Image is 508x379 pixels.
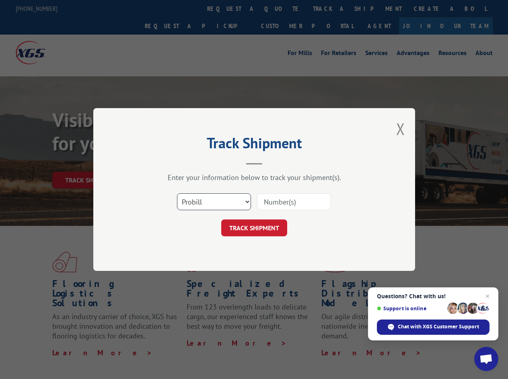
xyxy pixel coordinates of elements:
[377,320,489,335] span: Chat with XGS Customer Support
[134,137,375,153] h2: Track Shipment
[377,305,444,311] span: Support is online
[134,173,375,182] div: Enter your information below to track your shipment(s).
[257,193,331,210] input: Number(s)
[396,118,405,139] button: Close modal
[377,293,489,299] span: Questions? Chat with us!
[221,219,287,236] button: TRACK SHIPMENT
[474,347,498,371] a: Open chat
[398,323,479,330] span: Chat with XGS Customer Support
